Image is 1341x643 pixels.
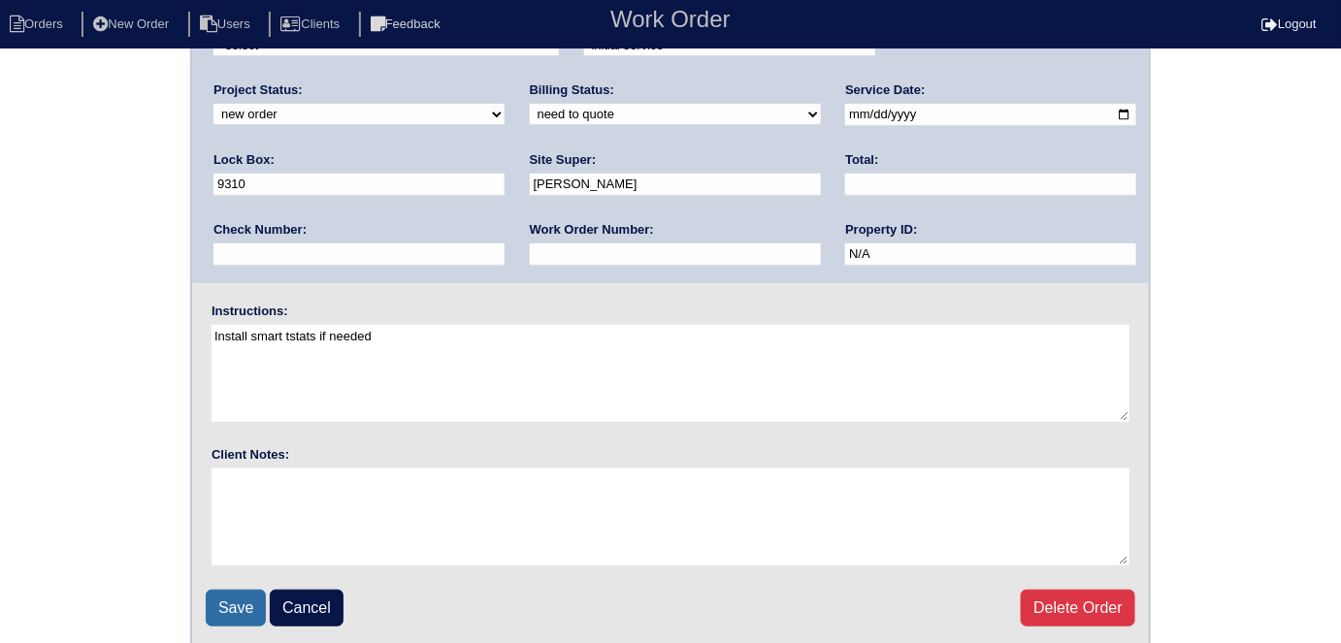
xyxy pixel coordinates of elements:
[359,12,456,38] li: Feedback
[270,590,343,627] a: Cancel
[269,12,355,38] li: Clients
[206,590,266,627] input: Save
[845,221,917,239] label: Property ID:
[269,16,355,31] a: Clients
[1261,16,1317,31] a: Logout
[188,16,266,31] a: Users
[213,81,303,99] label: Project Status:
[530,221,654,239] label: Work Order Number:
[188,12,266,38] li: Users
[845,151,878,169] label: Total:
[845,81,925,99] label: Service Date:
[1021,590,1135,627] a: Delete Order
[213,151,275,169] label: Lock Box:
[82,16,184,31] a: New Order
[212,446,289,464] label: Client Notes:
[530,151,597,169] label: Site Super:
[212,325,1129,422] textarea: Install smart tstats if needed
[530,81,614,99] label: Billing Status:
[82,12,184,38] li: New Order
[212,303,288,320] label: Instructions:
[213,221,307,239] label: Check Number:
